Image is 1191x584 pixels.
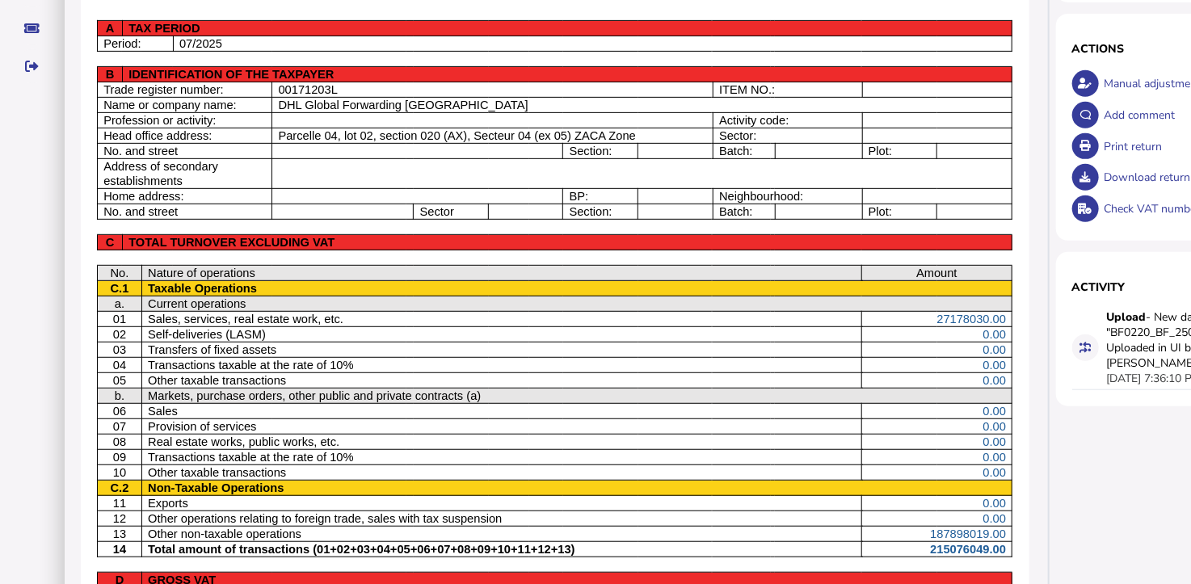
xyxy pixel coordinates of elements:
[983,512,1007,525] span: 0.00
[148,481,284,494] span: Non-Taxable Operations
[148,527,301,540] span: Other non-taxable operations
[148,313,343,326] span: Sales, services, real estate work, etc.
[148,328,266,341] span: Self-deliveries (LASM)
[869,205,892,218] span: Plot:
[128,236,335,249] span: TOTAL TURNOVER EXCLUDING VAT
[148,343,276,356] span: Transfers of fixed assets
[113,466,126,479] span: 10
[869,145,892,158] span: Plot:
[179,37,222,50] span: 07/2025
[937,313,1007,326] span: 27178030.00
[111,282,129,295] span: C.1
[983,420,1007,433] span: 0.00
[111,267,129,279] span: No.
[148,451,353,464] span: Transactions taxable at the rate of 10%
[113,328,126,341] span: 02
[113,451,126,464] span: 09
[148,297,246,310] span: Current operations
[983,405,1007,418] span: 0.00
[148,420,256,433] span: Provision of services
[15,49,49,83] button: Sign out
[148,405,178,418] span: Sales
[719,83,775,96] span: ITEM NO.:
[719,145,753,158] span: Batch:
[148,543,575,556] span: Total amount of transactions (01+02+03+04+05+06+07+08+09+10+11+12+13)
[148,282,257,295] span: Taxable Operations
[128,68,334,81] span: IDENTIFICATION OF THE TAXPAYER
[113,420,126,433] span: 07
[1072,70,1099,97] button: Make an adjustment to this return.
[103,190,183,203] span: Home address:
[279,83,338,96] span: 00171203L
[279,99,528,111] span: DHL Global Forwarding [GEOGRAPHIC_DATA]
[719,129,756,142] span: Sector:
[148,512,502,525] span: Other operations relating to foreign trade, sales with tax suspension
[983,466,1007,479] span: 0.00
[420,205,454,218] span: Sector
[103,37,141,50] span: Period:
[983,497,1007,510] span: 0.00
[115,389,124,402] span: b.
[719,190,803,203] span: Neighbourhood:
[983,328,1007,341] span: 0.00
[148,435,339,448] span: Real estate works, public works, etc.
[15,11,49,45] button: Raise a support ticket
[113,527,126,540] span: 13
[148,466,286,479] span: Other taxable transactions
[983,374,1007,387] span: 0.00
[106,236,115,249] span: C
[103,160,218,187] span: Address of secondary establishments
[1072,195,1099,222] button: Check VAT numbers on return.
[113,512,126,525] span: 12
[570,190,589,203] span: BP:
[148,389,481,402] span: Markets, purchase orders, other public and private contracts (a)
[1072,164,1099,191] button: Download return
[148,497,188,510] span: Exports
[103,114,216,127] span: Profession or activity:
[128,22,200,35] span: TAX PERIOD
[115,297,124,310] span: a.
[1079,342,1091,353] i: Data for this filing changed
[113,497,126,510] span: 11
[113,405,126,418] span: 06
[148,374,286,387] span: Other taxable transactions
[103,205,178,218] span: No. and street
[1072,133,1099,160] button: Open printable view of return.
[983,451,1007,464] span: 0.00
[1072,102,1099,128] button: Make a comment in the activity log.
[111,481,129,494] span: C.2
[916,267,957,279] span: Amount
[113,313,126,326] span: 01
[983,359,1007,372] span: 0.00
[1107,309,1147,325] strong: Upload
[719,114,789,127] span: Activity code:
[719,205,753,218] span: Batch:
[279,129,636,142] span: Parcelle 04, lot 02, section 020 (AX), Secteur 04 (ex 05) ZACA Zone
[113,543,126,556] span: 14
[570,205,612,218] span: Section:
[113,435,126,448] span: 08
[983,343,1007,356] span: 0.00
[106,68,115,81] span: B
[106,22,115,35] span: A
[983,435,1007,448] span: 0.00
[148,359,353,372] span: Transactions taxable at the rate of 10%
[570,145,612,158] span: Section:
[148,267,255,279] span: Nature of operations
[113,374,126,387] span: 05
[103,129,212,142] span: Head office address:
[103,99,237,111] span: Name or company name:
[103,145,178,158] span: No. and street
[113,359,126,372] span: 04
[113,343,126,356] span: 03
[930,527,1006,540] span: 187898019.00
[930,543,1006,556] span: 215076049.00
[103,83,224,96] span: Trade register number:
